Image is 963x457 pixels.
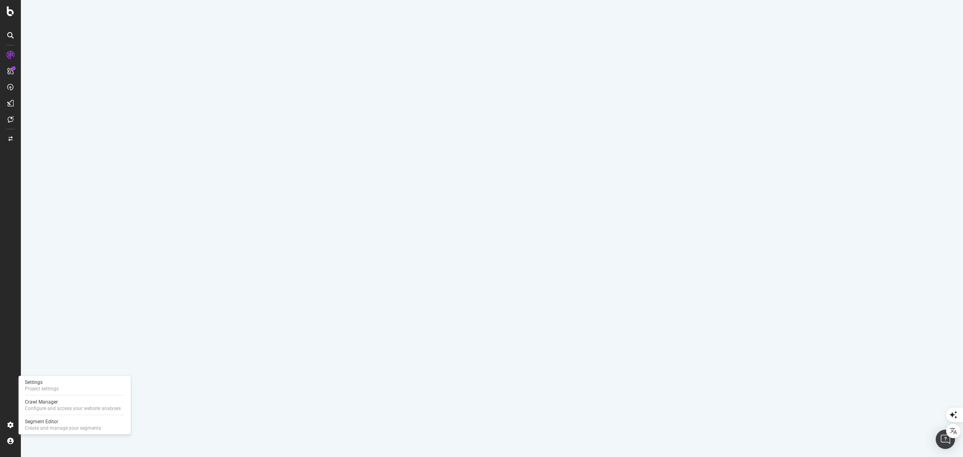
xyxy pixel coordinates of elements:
div: Segment Editor [25,418,101,425]
div: Create and manage your segments [25,425,101,431]
div: Project settings [25,386,59,392]
div: Settings [25,379,59,386]
a: SettingsProject settings [22,378,128,393]
div: Open Intercom Messenger [936,430,955,449]
div: Crawl Manager [25,399,121,405]
div: Configure and access your website analyses [25,405,121,412]
a: Crawl ManagerConfigure and access your website analyses [22,398,128,412]
a: Segment EditorCreate and manage your segments [22,418,128,432]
